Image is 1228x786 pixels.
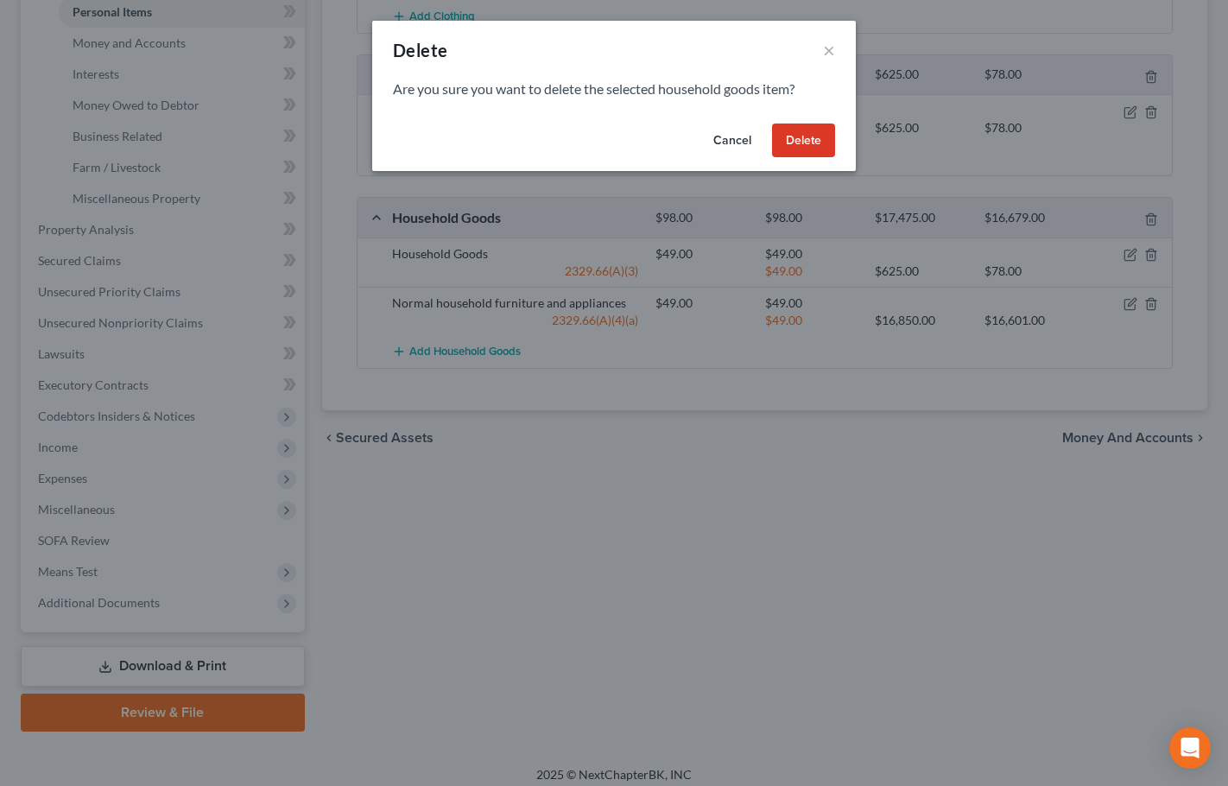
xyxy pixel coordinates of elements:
div: Open Intercom Messenger [1169,727,1211,769]
p: Are you sure you want to delete the selected household goods item? [393,79,835,99]
button: Delete [772,124,835,158]
button: Cancel [699,124,765,158]
button: × [823,40,835,60]
div: Delete [393,38,447,62]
